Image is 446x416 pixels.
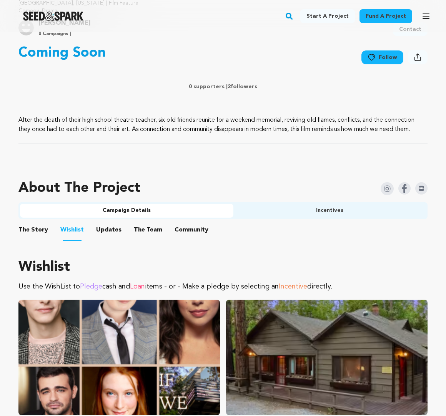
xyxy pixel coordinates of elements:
[134,225,145,235] span: The
[134,225,162,235] span: Team
[415,182,428,195] img: Seed&Spark IMDB Icon
[300,9,355,23] a: Start a project
[18,260,428,275] h1: Wishlist
[18,83,428,91] p: 0 supporters | followers
[175,225,208,235] span: Community
[23,12,83,21] a: Seed&Spark Homepage
[60,225,84,235] span: Wishlist
[96,225,121,235] span: Updates
[279,283,307,290] span: Incentive
[381,182,394,195] img: Seed&Spark Instagram Icon
[361,50,403,64] a: Follow
[398,182,411,195] img: Seed&Spark Facebook Icon
[18,225,30,235] span: The
[23,12,83,21] img: Seed&Spark Logo Dark Mode
[18,45,106,61] p: Coming Soon
[359,9,412,23] a: Fund a project
[18,281,428,292] p: Use the WishList to cash and items - or - Make a pledge by selecting an directly.
[233,204,426,218] button: Incentives
[18,181,140,196] h1: About The Project
[130,283,145,290] span: Loan
[18,225,48,235] span: Story
[80,283,102,290] span: Pledge
[20,204,233,218] button: Campaign Details
[228,84,231,89] span: 2
[18,116,428,134] p: After the death of their high school theatre teacher, six old friends reunite for a weekend memor...
[38,31,90,37] p: 0 Campaigns |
